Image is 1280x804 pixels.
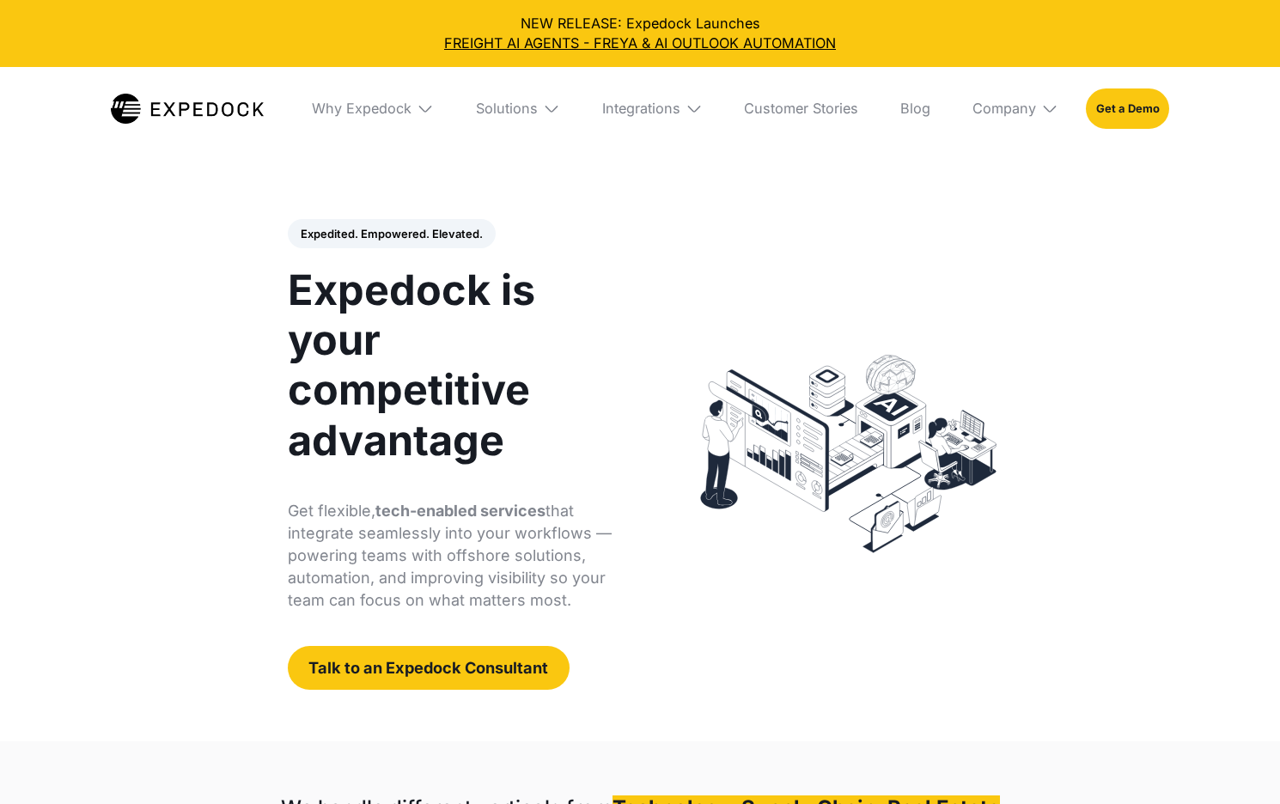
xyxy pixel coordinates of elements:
a: Talk to an Expedock Consultant [288,646,570,690]
a: Get a Demo [1086,88,1169,129]
div: Solutions [461,67,574,150]
a: FREIGHT AI AGENTS - FREYA & AI OUTLOOK AUTOMATION [14,33,1266,53]
div: Solutions [476,100,538,117]
a: Customer Stories [730,67,872,150]
p: Get flexible, that integrate seamlessly into your workflows — powering teams with offshore soluti... [288,500,622,612]
div: Why Expedock [312,100,411,117]
a: Blog [887,67,944,150]
div: Company [958,67,1072,150]
div: Integrations [602,100,680,117]
div: Company [972,100,1036,117]
h1: Expedock is your competitive advantage [288,265,622,466]
strong: tech-enabled services [375,502,546,520]
div: NEW RELEASE: Expedock Launches [14,14,1266,52]
div: Why Expedock [298,67,448,150]
div: Integrations [588,67,716,150]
